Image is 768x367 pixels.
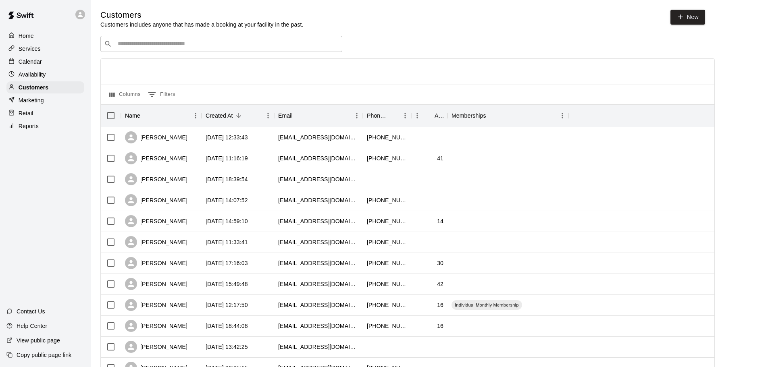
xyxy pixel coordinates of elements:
a: Home [6,30,84,42]
a: Customers [6,81,84,93]
div: [PERSON_NAME] [125,152,187,164]
div: 41 [437,154,443,162]
div: Email [274,104,363,127]
div: 2025-08-08 14:59:10 [206,217,248,225]
button: Sort [293,110,304,121]
div: +15617770265 [367,133,407,141]
button: Menu [351,110,363,122]
div: [PERSON_NAME] [125,194,187,206]
div: 2025-08-03 11:33:41 [206,238,248,246]
button: Sort [140,110,152,121]
div: Calendar [6,56,84,68]
div: mdviera1@gmail.com [278,133,359,141]
div: Name [125,104,140,127]
button: Show filters [146,88,177,101]
div: lewisjason06@gmail.com [278,196,359,204]
div: 2025-07-06 13:42:25 [206,343,248,351]
p: Customers includes anyone that has made a booking at your facility in the past. [100,21,304,29]
div: andreabsmotherman@gmail.com [278,259,359,267]
button: Menu [262,110,274,122]
div: emilygephart7@icloud.com [278,322,359,330]
div: +14846620715 [367,217,407,225]
a: Retail [6,107,84,119]
p: Customers [19,83,48,91]
button: Menu [556,110,568,122]
a: Availability [6,68,84,81]
div: Search customers by name or email [100,36,342,52]
p: Help Center [17,322,47,330]
div: +19512050103 [367,154,407,162]
span: Individual Monthly Membership [452,302,522,308]
div: 16 [437,301,443,309]
div: 2025-08-11 18:39:54 [206,175,248,183]
div: Name [121,104,202,127]
div: Created At [206,104,233,127]
button: Select columns [107,88,143,101]
button: Sort [486,110,497,121]
div: [PERSON_NAME] [125,215,187,227]
button: Sort [423,110,435,121]
div: +16159745943 [367,238,407,246]
div: +14804872572 [367,322,407,330]
div: [PERSON_NAME] [125,341,187,353]
p: Retail [19,109,33,117]
p: Contact Us [17,307,45,315]
div: 42 [437,280,443,288]
div: [PERSON_NAME] [125,299,187,311]
div: 30 [437,259,443,267]
div: +17606221878 [367,280,407,288]
p: Availability [19,70,46,79]
div: +18124496797 [367,259,407,267]
div: 2025-07-30 15:49:48 [206,280,248,288]
div: Phone Number [367,104,388,127]
div: ctowell_frce@yahoo.com [278,343,359,351]
div: 2025-08-15 11:16:19 [206,154,248,162]
div: 14 [437,217,443,225]
div: [PERSON_NAME] [125,131,187,143]
div: Created At [202,104,274,127]
div: Email [278,104,293,127]
a: Services [6,43,84,55]
div: +18653899043 [367,196,407,204]
div: Individual Monthly Membership [452,300,522,310]
button: Menu [411,110,423,122]
p: Calendar [19,58,42,66]
button: Menu [189,110,202,122]
p: View public page [17,336,60,344]
div: [PERSON_NAME] [125,236,187,248]
div: [PERSON_NAME] [125,278,187,290]
div: Memberships [447,104,568,127]
div: joshuacowles@yahoo.com [278,154,359,162]
p: Copy public page link [17,351,71,359]
div: lawrenceadam01538@icloud.com [278,301,359,309]
div: +16159772315 [367,301,407,309]
a: Marketing [6,94,84,106]
div: 2025-07-07 18:44:08 [206,322,248,330]
div: mattzoccola@outlook.com [278,238,359,246]
h5: Customers [100,10,304,21]
div: 2025-08-02 17:16:03 [206,259,248,267]
div: 2025-08-11 14:07:52 [206,196,248,204]
div: Memberships [452,104,486,127]
p: Services [19,45,41,53]
div: Age [411,104,447,127]
p: Marketing [19,96,44,104]
div: Age [435,104,443,127]
a: New [670,10,705,25]
div: 16 [437,322,443,330]
button: Sort [233,110,244,121]
a: Reports [6,120,84,132]
div: 2025-07-29 12:17:50 [206,301,248,309]
button: Menu [399,110,411,122]
div: [PERSON_NAME] [125,320,187,332]
div: 2025-08-17 12:33:43 [206,133,248,141]
div: earsjohnson2424@gmail.com [278,175,359,183]
p: Home [19,32,34,40]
